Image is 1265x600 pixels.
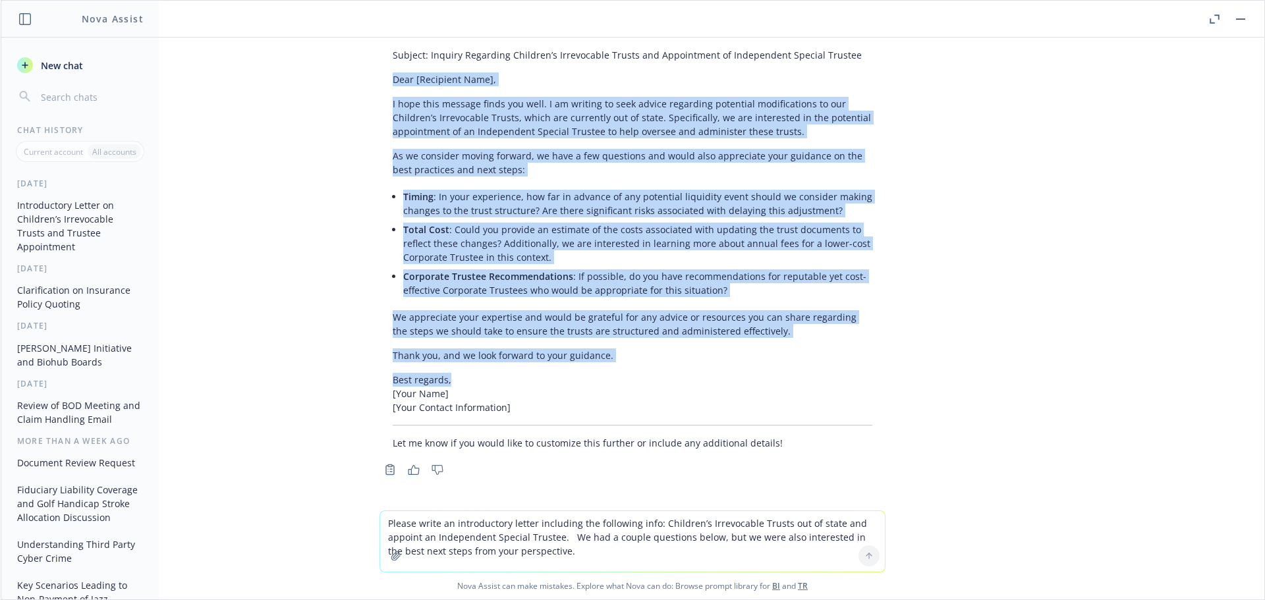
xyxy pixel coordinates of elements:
p: : If possible, do you have recommendations for reputable yet cost-effective Corporate Trustees wh... [403,269,872,297]
p: Dear [Recipient Name], [393,72,872,86]
p: As we consider moving forward, we have a few questions and would also appreciate your guidance on... [393,149,872,177]
button: Clarification on Insurance Policy Quoting [12,279,148,315]
span: Nova Assist can make mistakes. Explore what Nova can do: Browse prompt library for and [6,572,1259,599]
button: Review of BOD Meeting and Claim Handling Email [12,395,148,430]
button: Document Review Request [12,452,148,474]
h1: Nova Assist [82,12,144,26]
button: New chat [12,53,148,77]
p: Let me know if you would like to customize this further or include any additional details! [393,436,872,450]
span: New chat [38,59,83,72]
div: [DATE] [1,320,159,331]
p: We appreciate your expertise and would be grateful for any advice or resources you can share rega... [393,310,872,338]
p: Thank you, and we look forward to your guidance. [393,348,872,362]
a: BI [772,580,780,591]
button: Fiduciary Liability Coverage and Golf Handicap Stroke Allocation Discussion [12,479,148,528]
input: Search chats [38,88,143,106]
button: Understanding Third Party Cyber Crime [12,533,148,569]
p: I hope this message finds you well. I am writing to seek advice regarding potential modifications... [393,97,872,138]
div: Chat History [1,124,159,136]
p: Subject: Inquiry Regarding Children’s Irrevocable Trusts and Appointment of Independent Special T... [393,48,872,62]
p: All accounts [92,146,136,157]
button: [PERSON_NAME] Initiative and Biohub Boards [12,337,148,373]
svg: Copy to clipboard [384,464,396,476]
div: [DATE] [1,263,159,274]
button: Thumbs down [427,460,448,479]
p: Current account [24,146,83,157]
span: Total Cost [403,223,449,236]
div: More than a week ago [1,435,159,447]
span: Corporate Trustee Recommendations [403,270,573,283]
p: Best regards, [Your Name] [Your Contact Information] [393,373,872,414]
button: Introductory Letter on Children’s Irrevocable Trusts and Trustee Appointment [12,194,148,258]
p: : In your experience, how far in advance of any potential liquidity event should we consider maki... [403,190,872,217]
div: [DATE] [1,378,159,389]
p: : Could you provide an estimate of the costs associated with updating the trust documents to refl... [403,223,872,264]
a: TR [798,580,808,591]
div: [DATE] [1,178,159,189]
span: Timing [403,190,434,203]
